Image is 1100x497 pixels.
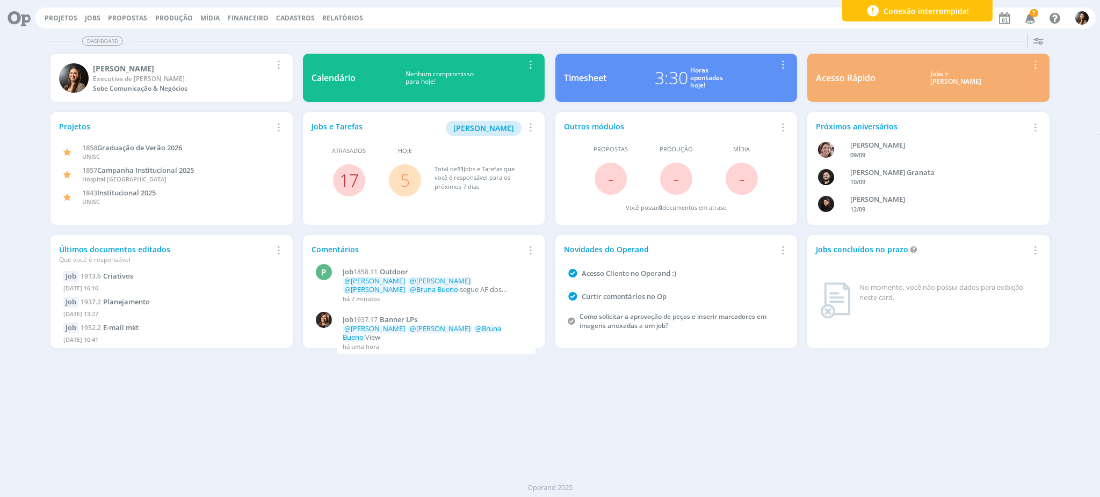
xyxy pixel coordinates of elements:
[555,54,798,102] a: Timesheet3:30Horasapontadashoje!
[97,188,156,198] span: Institucional 2025
[818,196,834,212] img: L
[82,165,97,175] span: 1857
[59,63,89,93] img: B
[82,36,123,46] span: Dashboard
[82,14,104,23] button: Jobs
[660,145,693,154] span: Produção
[82,198,100,206] span: UNISC
[93,63,271,74] div: Beatriz Luchese
[1075,11,1089,25] img: B
[850,140,1024,151] div: Aline Beatriz Jackisch
[380,267,408,276] span: Outdoor
[81,297,150,306] a: 1937.2Planejamento
[353,315,378,324] span: 1937.17
[733,145,750,154] span: Mídia
[353,267,378,276] span: 1858.11
[81,272,101,281] span: 1913.6
[332,147,366,156] span: Atrasados
[564,71,606,84] div: Timesheet
[1030,9,1038,17] span: 7
[739,167,744,190] span: -
[446,121,522,136] button: [PERSON_NAME]
[343,316,531,324] a: Job1937.17Banner LPs
[1075,9,1089,27] button: B
[626,203,727,213] div: Você possui documentos em atraso
[81,323,139,332] a: 1952.2E-mail mkt
[63,308,280,323] div: [DATE] 13:27
[63,297,78,308] div: Job
[200,13,220,23] a: Mídia
[435,165,525,192] div: Total de Jobs e Tarefas que você é responsável para os próximos 7 dias
[97,143,182,152] span: Graduação de Verão 2026
[93,74,271,84] div: Executiva de Contas Pleno
[344,276,405,286] span: @[PERSON_NAME]
[457,165,464,173] span: 11
[93,84,271,93] div: Sobe Comunicação & Negócios
[273,14,318,23] button: Cadastros
[225,14,272,23] button: Financeiro
[276,13,315,23] span: Cadastros
[59,121,271,132] div: Projetos
[63,282,280,297] div: [DATE] 16:10
[690,67,723,90] div: Horas apontadas hoje!
[103,271,133,281] span: Criativos
[82,188,97,198] span: 1843
[339,169,359,192] a: 17
[343,342,379,350] span: há uma hora
[82,152,100,160] span: UNISC
[356,70,524,86] div: Nenhum compromisso para hoje!
[820,282,851,319] img: dashboard_not_found.png
[312,244,524,255] div: Comentários
[410,324,471,333] span: @[PERSON_NAME]
[818,142,834,158] img: A
[343,325,531,341] p: View
[63,271,78,282] div: Job
[580,312,766,330] a: Como solicitar a aprovação de peças e inserir marcadores em imagens anexadas a um job?
[816,71,875,84] div: Acesso Rápido
[312,121,524,136] div: Jobs e Tarefas
[884,70,1028,86] div: Jobs > [PERSON_NAME]
[344,324,405,333] span: @[PERSON_NAME]
[82,175,167,183] span: Hospital [GEOGRAPHIC_DATA]
[398,147,412,156] span: Hoje
[316,264,332,280] div: P
[228,13,269,23] a: Financeiro
[343,324,501,342] span: @Bruna Bueno
[81,271,133,281] a: 1913.6Criativos
[63,323,78,333] div: Job
[884,5,969,17] span: Conexão interrompida!
[316,312,332,328] img: L
[59,255,271,265] div: Que você é responsável
[674,167,679,190] span: -
[582,291,667,301] a: Curtir comentários no Op
[608,167,613,190] span: -
[582,268,676,278] a: Acesso Cliente no Operand :)
[816,244,1028,255] div: Jobs concluídos no prazo
[312,71,356,84] div: Calendário
[63,333,280,349] div: [DATE] 10:41
[659,203,662,211] span: 0
[380,315,417,324] span: Banner LPs
[343,268,531,276] a: Job1858.11Outdoor
[410,276,471,286] span: @[PERSON_NAME]
[594,145,628,154] span: Propostas
[564,244,776,255] div: Novidades do Operand
[152,14,196,23] button: Produção
[85,13,100,23] a: Jobs
[319,14,366,23] button: Relatórios
[818,169,834,185] img: B
[105,14,150,23] button: Propostas
[81,297,101,306] span: 1937.2
[155,13,193,23] a: Produção
[322,13,363,23] a: Relatórios
[850,178,865,186] span: 10/09
[344,284,405,294] span: @[PERSON_NAME]
[859,282,1037,303] div: No momento, você não possui dados para exibição neste card.
[850,151,865,159] span: 09/09
[103,323,139,332] span: E-mail mkt
[850,205,865,213] span: 12/09
[400,169,410,192] a: 5
[816,121,1028,132] div: Próximos aniversários
[197,14,223,23] button: Mídia
[343,295,380,303] span: há 7 minutos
